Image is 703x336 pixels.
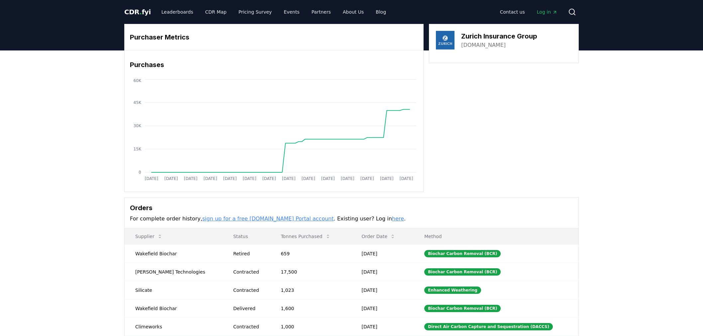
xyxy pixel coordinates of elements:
[351,263,414,281] td: [DATE]
[341,176,354,181] tspan: [DATE]
[275,230,336,243] button: Tonnes Purchased
[270,317,351,336] td: 1,000
[495,6,530,18] a: Contact us
[184,176,198,181] tspan: [DATE]
[436,31,454,49] img: Zurich Insurance Group-logo
[164,176,178,181] tspan: [DATE]
[204,176,217,181] tspan: [DATE]
[233,250,265,257] div: Retired
[233,6,277,18] a: Pricing Survey
[370,6,391,18] a: Blog
[282,176,296,181] tspan: [DATE]
[130,60,418,70] h3: Purchases
[139,170,141,175] tspan: 0
[130,215,573,223] p: For complete order history, . Existing user? Log in .
[461,31,537,41] h3: Zurich Insurance Group
[351,244,414,263] td: [DATE]
[392,215,404,222] a: here
[306,6,336,18] a: Partners
[424,250,501,257] div: Biochar Carbon Removal (BCR)
[228,233,265,240] p: Status
[134,124,142,128] tspan: 30K
[424,268,501,276] div: Biochar Carbon Removal (BCR)
[356,230,401,243] button: Order Date
[156,6,199,18] a: Leaderboards
[338,6,369,18] a: About Us
[130,32,418,42] h3: Purchaser Metrics
[125,299,223,317] td: Wakefield Biochar
[270,263,351,281] td: 17,500
[125,244,223,263] td: Wakefield Biochar
[270,244,351,263] td: 659
[125,317,223,336] td: Climeworks
[233,287,265,294] div: Contracted
[278,6,305,18] a: Events
[270,281,351,299] td: 1,023
[270,299,351,317] td: 1,600
[134,147,142,151] tspan: 15K
[200,6,232,18] a: CDR Map
[351,317,414,336] td: [DATE]
[124,7,151,17] a: CDR.fyi
[262,176,276,181] tspan: [DATE]
[243,176,256,181] tspan: [DATE]
[134,100,142,105] tspan: 45K
[156,6,391,18] nav: Main
[461,41,506,49] a: [DOMAIN_NAME]
[124,8,151,16] span: CDR fyi
[130,230,168,243] button: Supplier
[202,215,334,222] a: sign up for a free [DOMAIN_NAME] Portal account
[125,263,223,281] td: [PERSON_NAME] Technologies
[532,6,563,18] a: Log in
[360,176,374,181] tspan: [DATE]
[495,6,563,18] nav: Main
[302,176,315,181] tspan: [DATE]
[424,305,501,312] div: Biochar Carbon Removal (BCR)
[380,176,394,181] tspan: [DATE]
[233,305,265,312] div: Delivered
[233,323,265,330] div: Contracted
[140,8,142,16] span: .
[419,233,573,240] p: Method
[125,281,223,299] td: Silicate
[145,176,158,181] tspan: [DATE]
[351,281,414,299] td: [DATE]
[233,269,265,275] div: Contracted
[424,287,481,294] div: Enhanced Weathering
[351,299,414,317] td: [DATE]
[537,9,557,15] span: Log in
[134,78,142,83] tspan: 60K
[424,323,553,330] div: Direct Air Carbon Capture and Sequestration (DACCS)
[321,176,335,181] tspan: [DATE]
[223,176,237,181] tspan: [DATE]
[130,203,573,213] h3: Orders
[400,176,413,181] tspan: [DATE]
